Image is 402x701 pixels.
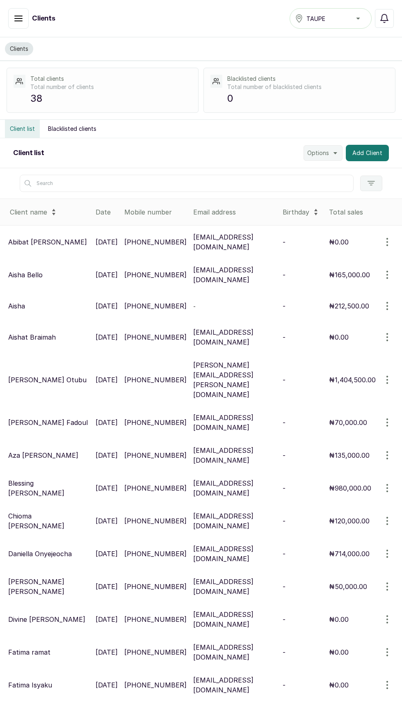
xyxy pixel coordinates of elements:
[96,680,118,690] p: [DATE]
[96,647,118,657] p: [DATE]
[8,647,50,657] p: Fatima ramat
[124,516,187,526] p: [PHONE_NUMBER]
[283,332,286,342] p: -
[96,270,118,280] p: [DATE]
[304,145,343,161] button: Options
[30,91,192,106] p: 38
[124,207,187,217] div: Mobile number
[283,450,286,460] p: -
[8,332,56,342] p: Aishat Braimah
[329,375,376,385] p: ₦1,404,500.00
[329,418,367,427] p: ₦70,000.00
[124,614,187,624] p: [PHONE_NUMBER]
[5,42,33,55] button: Clients
[124,270,187,280] p: [PHONE_NUMBER]
[227,75,388,83] p: Blacklisted clients
[124,332,187,342] p: [PHONE_NUMBER]
[193,544,276,564] p: [EMAIL_ADDRESS][DOMAIN_NAME]
[96,301,118,311] p: [DATE]
[124,301,187,311] p: [PHONE_NUMBER]
[329,301,369,311] p: ₦212,500.00
[124,450,187,460] p: [PHONE_NUMBER]
[329,483,371,493] p: ₦980,000.00
[283,237,286,247] p: -
[193,303,196,310] span: -
[96,549,118,559] p: [DATE]
[283,418,286,427] p: -
[8,614,85,624] p: Divine [PERSON_NAME]
[10,206,89,219] div: Client name
[8,375,87,385] p: [PERSON_NAME] Otubu
[227,83,388,91] p: Total number of blacklisted clients
[96,418,118,427] p: [DATE]
[30,75,192,83] p: Total clients
[283,516,286,526] p: -
[124,483,187,493] p: [PHONE_NUMBER]
[283,483,286,493] p: -
[193,445,276,465] p: [EMAIL_ADDRESS][DOMAIN_NAME]
[193,327,276,347] p: [EMAIL_ADDRESS][DOMAIN_NAME]
[283,549,286,559] p: -
[8,549,72,559] p: Daniella Onyejeocha
[193,511,276,531] p: [EMAIL_ADDRESS][DOMAIN_NAME]
[193,675,276,695] p: [EMAIL_ADDRESS][DOMAIN_NAME]
[124,680,187,690] p: [PHONE_NUMBER]
[8,680,52,690] p: Fatima Isyaku
[96,237,118,247] p: [DATE]
[283,270,286,280] p: -
[193,413,276,432] p: [EMAIL_ADDRESS][DOMAIN_NAME]
[43,120,101,138] button: Blacklisted clients
[329,647,349,657] p: ₦0.00
[124,582,187,591] p: [PHONE_NUMBER]
[329,582,367,591] p: ₦50,000.00
[124,237,187,247] p: [PHONE_NUMBER]
[346,145,389,161] button: Add Client
[193,207,276,217] div: Email address
[20,175,354,192] input: Search
[96,332,118,342] p: [DATE]
[193,610,276,629] p: [EMAIL_ADDRESS][DOMAIN_NAME]
[8,450,78,460] p: Aza [PERSON_NAME]
[307,149,329,157] span: Options
[8,237,87,247] p: Abibat [PERSON_NAME]
[329,207,399,217] div: Total sales
[96,516,118,526] p: [DATE]
[193,232,276,252] p: [EMAIL_ADDRESS][DOMAIN_NAME]
[193,360,276,400] p: [PERSON_NAME][EMAIL_ADDRESS][PERSON_NAME][DOMAIN_NAME]
[8,511,89,531] p: Chioma [PERSON_NAME]
[96,375,118,385] p: [DATE]
[283,301,286,311] p: -
[124,375,187,385] p: [PHONE_NUMBER]
[96,582,118,591] p: [DATE]
[8,577,89,596] p: [PERSON_NAME] [PERSON_NAME]
[124,647,187,657] p: [PHONE_NUMBER]
[329,680,349,690] p: ₦0.00
[8,478,89,498] p: Blessing [PERSON_NAME]
[30,83,192,91] p: Total number of clients
[193,642,276,662] p: [EMAIL_ADDRESS][DOMAIN_NAME]
[283,582,286,591] p: -
[124,549,187,559] p: [PHONE_NUMBER]
[283,680,286,690] p: -
[8,418,88,427] p: [PERSON_NAME] Fadoul
[290,8,372,29] button: TAUPE
[5,120,40,138] button: Client list
[283,375,286,385] p: -
[96,450,118,460] p: [DATE]
[329,516,370,526] p: ₦120,000.00
[193,265,276,285] p: [EMAIL_ADDRESS][DOMAIN_NAME]
[13,148,44,158] h2: Client list
[8,301,25,311] p: Aisha
[124,418,187,427] p: [PHONE_NUMBER]
[329,332,349,342] p: ₦0.00
[283,206,322,219] div: Birthday
[283,647,286,657] p: -
[96,483,118,493] p: [DATE]
[227,91,388,106] p: 0
[193,577,276,596] p: [EMAIL_ADDRESS][DOMAIN_NAME]
[329,270,370,280] p: ₦165,000.00
[329,237,349,247] p: ₦0.00
[329,549,370,559] p: ₦714,000.00
[283,614,286,624] p: -
[329,614,349,624] p: ₦0.00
